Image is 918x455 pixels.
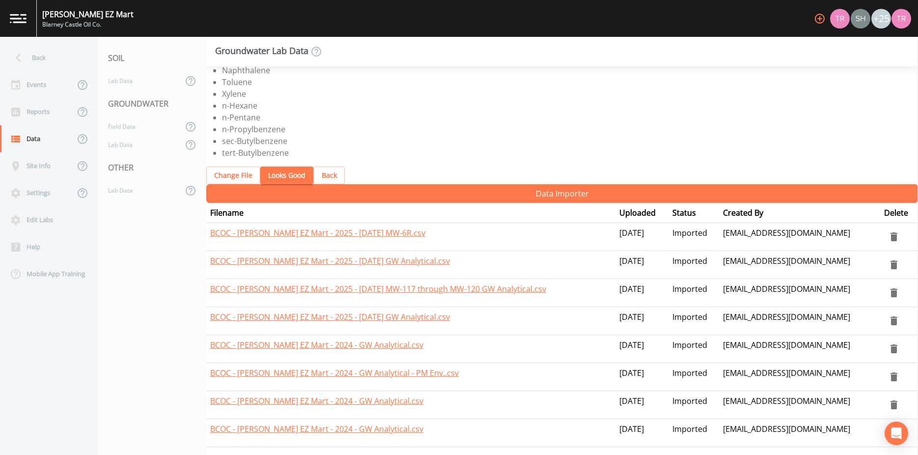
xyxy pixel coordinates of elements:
[222,88,918,100] li: Xylene
[851,9,870,28] img: 726fd29fcef06c5d4d94ec3380ebb1a1
[222,100,918,112] li: n-Hexane
[719,419,880,447] td: [EMAIL_ADDRESS][DOMAIN_NAME]
[98,181,183,199] a: Lab Data
[719,251,880,279] td: [EMAIL_ADDRESS][DOMAIN_NAME]
[215,46,322,57] div: Groundwater Lab Data
[885,422,908,445] div: Open Intercom Messenger
[222,135,918,147] li: sec-Butylbenzene
[668,363,720,391] td: Imported
[615,419,668,447] td: [DATE]
[222,76,918,88] li: Toluene
[884,339,904,359] button: delete
[719,307,880,335] td: [EMAIL_ADDRESS][DOMAIN_NAME]
[719,203,880,223] th: Created By
[719,335,880,363] td: [EMAIL_ADDRESS][DOMAIN_NAME]
[615,335,668,363] td: [DATE]
[42,20,134,29] div: Blarney Castle Oil Co.
[98,154,206,181] div: OTHER
[884,283,904,303] button: delete
[10,14,27,23] img: logo
[884,367,904,387] button: delete
[668,251,720,279] td: Imported
[615,223,668,251] td: [DATE]
[615,279,668,307] td: [DATE]
[850,9,871,28] div: shaynee@enviro-britesolutions.com
[210,284,546,294] a: BCOC - [PERSON_NAME] EZ Mart - 2025 - [DATE] MW-117 through MW-120 GW Analytical.csv
[615,391,668,419] td: [DATE]
[210,312,450,322] a: BCOC - [PERSON_NAME] EZ Mart - 2025 - [DATE] GW Analytical.csv
[210,340,423,350] a: BCOC - [PERSON_NAME] EZ Mart - 2024 - GW Analytical.csv
[210,424,423,434] a: BCOC - [PERSON_NAME] EZ Mart - 2024 - GW Analytical.csv
[42,8,134,20] div: [PERSON_NAME] EZ Mart
[668,279,720,307] td: Imported
[206,167,260,185] button: Change File
[98,136,183,154] a: Lab Data
[206,203,615,223] th: Filename
[615,203,668,223] th: Uploaded
[871,9,891,28] div: +25
[668,307,720,335] td: Imported
[668,419,720,447] td: Imported
[98,44,206,72] div: SOIL
[668,391,720,419] td: Imported
[98,90,206,117] div: GROUNDWATER
[615,251,668,279] td: [DATE]
[880,203,918,223] th: Delete
[222,147,918,159] li: tert-Butylbenzene
[615,363,668,391] td: [DATE]
[719,279,880,307] td: [EMAIL_ADDRESS][DOMAIN_NAME]
[210,368,459,378] a: BCOC - [PERSON_NAME] EZ Mart - 2024 - GW Analytical - PM Env..csv
[210,396,423,406] a: BCOC - [PERSON_NAME] EZ Mart - 2024 - GW Analytical.csv
[668,335,720,363] td: Imported
[884,395,904,415] button: delete
[222,64,918,76] li: Naphthalene
[668,223,720,251] td: Imported
[222,123,918,135] li: n-Propylbenzene
[615,307,668,335] td: [DATE]
[830,9,850,28] div: Travis Kirin
[668,203,720,223] th: Status
[98,117,183,136] a: Field Data
[830,9,850,28] img: 939099765a07141c2f55256aeaad4ea5
[719,391,880,419] td: [EMAIL_ADDRESS][DOMAIN_NAME]
[719,223,880,251] td: [EMAIL_ADDRESS][DOMAIN_NAME]
[884,227,904,247] button: delete
[98,72,183,90] a: Lab Data
[719,363,880,391] td: [EMAIL_ADDRESS][DOMAIN_NAME]
[891,9,911,28] img: 939099765a07141c2f55256aeaad4ea5
[884,255,904,275] button: delete
[210,227,425,238] a: BCOC - [PERSON_NAME] EZ Mart - 2025 - [DATE] MW-6R.csv
[260,167,313,185] button: Looks Good
[313,167,345,185] button: Back
[206,184,918,203] button: Data Importer
[222,112,918,123] li: n-Pentane
[210,256,450,266] a: BCOC - [PERSON_NAME] EZ Mart - 2025 - [DATE] GW Analytical.csv
[884,311,904,331] button: delete
[884,423,904,443] button: delete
